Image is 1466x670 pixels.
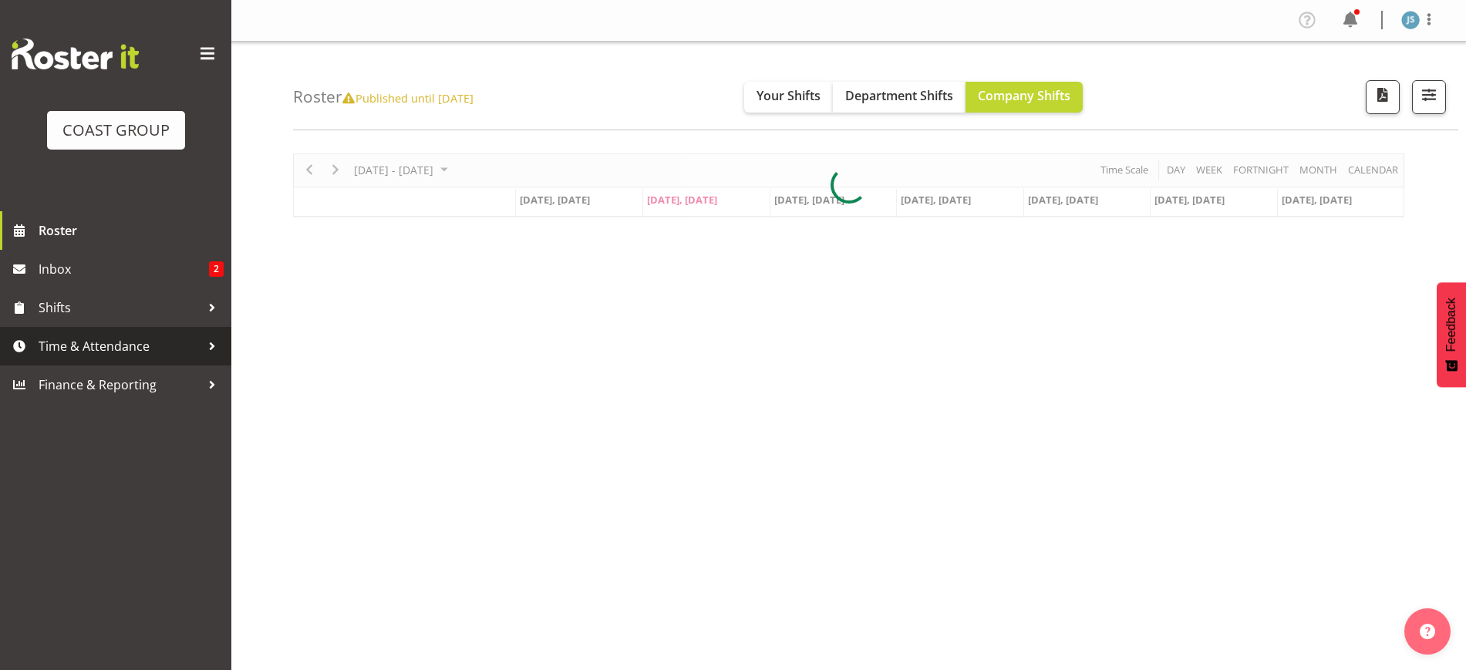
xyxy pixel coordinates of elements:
[39,219,224,242] span: Roster
[757,87,821,104] span: Your Shifts
[39,296,201,319] span: Shifts
[744,82,833,113] button: Your Shifts
[39,335,201,358] span: Time & Attendance
[1420,624,1435,639] img: help-xxl-2.png
[62,119,170,142] div: COAST GROUP
[1437,282,1466,387] button: Feedback - Show survey
[1444,298,1458,352] span: Feedback
[1366,80,1400,114] button: Download a PDF of the roster according to the set date range.
[209,261,224,277] span: 2
[39,258,209,281] span: Inbox
[293,88,473,106] h4: Roster
[966,82,1083,113] button: Company Shifts
[978,87,1070,104] span: Company Shifts
[12,39,139,69] img: Rosterit website logo
[1401,11,1420,29] img: julia-sandiforth1129.jpg
[342,90,473,106] span: Published until [DATE]
[845,87,953,104] span: Department Shifts
[833,82,966,113] button: Department Shifts
[39,373,201,396] span: Finance & Reporting
[1412,80,1446,114] button: Filter Shifts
